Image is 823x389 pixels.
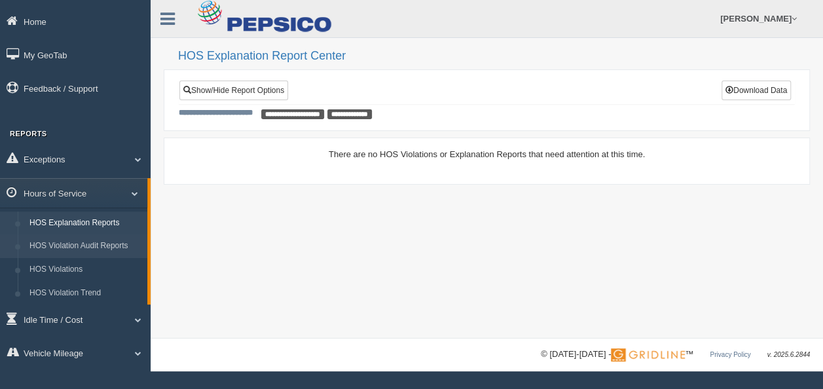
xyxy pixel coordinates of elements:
[611,348,685,361] img: Gridline
[178,50,810,63] h2: HOS Explanation Report Center
[767,351,810,358] span: v. 2025.6.2844
[722,81,791,100] button: Download Data
[24,212,147,235] a: HOS Explanation Reports
[179,148,795,160] div: There are no HOS Violations or Explanation Reports that need attention at this time.
[24,234,147,258] a: HOS Violation Audit Reports
[710,351,750,358] a: Privacy Policy
[179,81,288,100] a: Show/Hide Report Options
[541,348,810,361] div: © [DATE]-[DATE] - ™
[24,258,147,282] a: HOS Violations
[24,282,147,305] a: HOS Violation Trend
